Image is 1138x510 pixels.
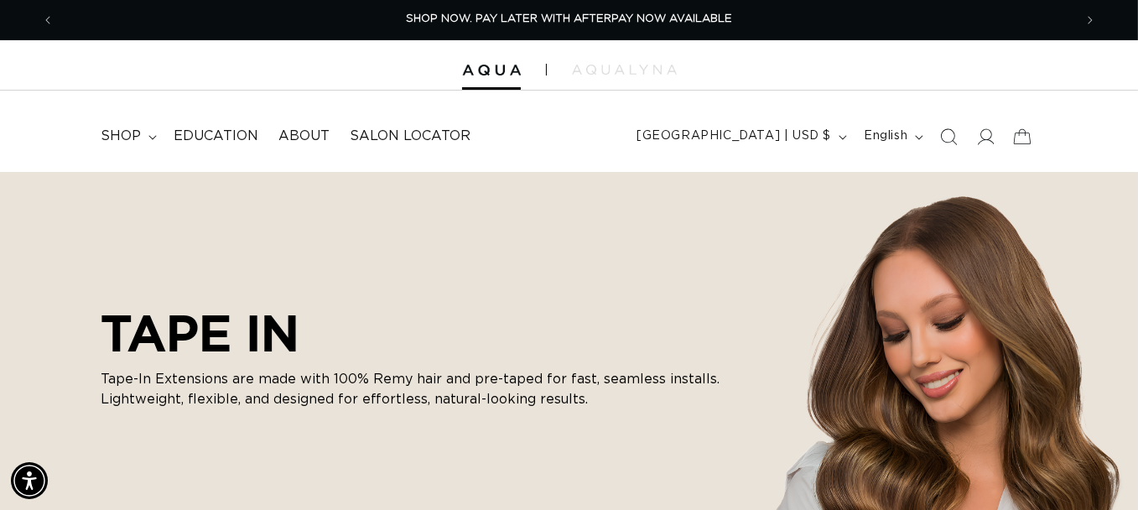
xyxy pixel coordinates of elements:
a: About [268,117,340,155]
a: Salon Locator [340,117,481,155]
summary: Search [930,118,967,155]
button: English [854,121,930,153]
img: aqualyna.com [572,65,677,75]
img: Aqua Hair Extensions [462,65,521,76]
span: shop [101,127,141,145]
span: Education [174,127,258,145]
div: Accessibility Menu [11,462,48,499]
h2: TAPE IN [101,304,738,362]
a: Education [164,117,268,155]
summary: shop [91,117,164,155]
button: Previous announcement [29,4,66,36]
span: Salon Locator [350,127,470,145]
span: English [864,127,907,145]
button: [GEOGRAPHIC_DATA] | USD $ [626,121,854,153]
span: About [278,127,330,145]
span: SHOP NOW. PAY LATER WITH AFTERPAY NOW AVAILABLE [406,13,732,24]
p: Tape-In Extensions are made with 100% Remy hair and pre-taped for fast, seamless installs. Lightw... [101,369,738,409]
span: [GEOGRAPHIC_DATA] | USD $ [637,127,831,145]
button: Next announcement [1072,4,1109,36]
